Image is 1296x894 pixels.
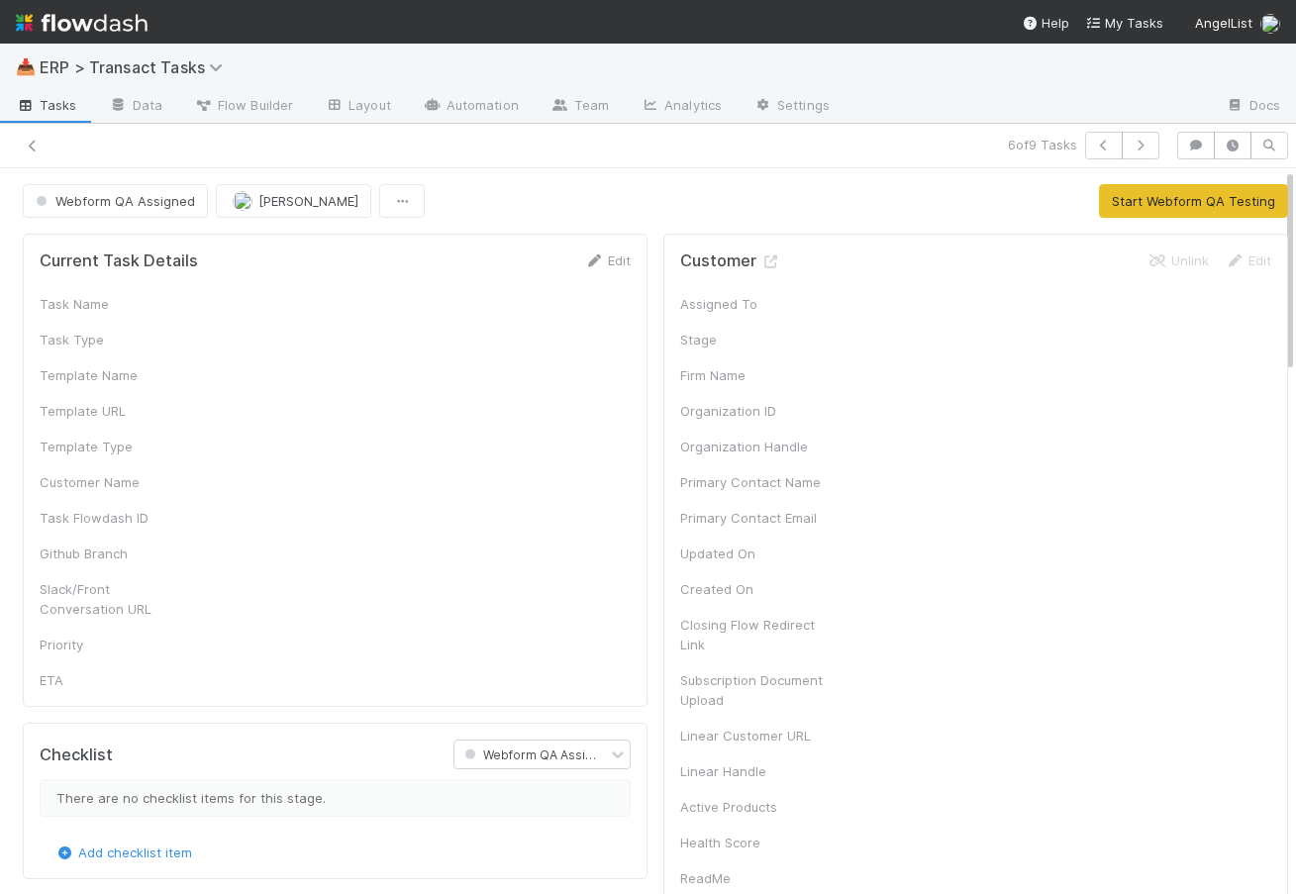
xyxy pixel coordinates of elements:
a: Docs [1210,91,1296,123]
div: Help [1022,13,1069,33]
div: Primary Contact Email [680,508,829,528]
div: Template URL [40,401,188,421]
a: Settings [738,91,846,123]
h5: Checklist [40,745,113,765]
span: Flow Builder [194,95,293,115]
div: Updated On [680,544,829,563]
span: Webform QA Assigned [32,193,195,209]
a: Team [535,91,625,123]
div: Stage [680,330,829,349]
a: Flow Builder [178,91,309,123]
div: Task Name [40,294,188,314]
a: Edit [1225,252,1271,268]
h5: Customer [680,251,780,271]
div: There are no checklist items for this stage. [40,779,631,817]
div: Closing Flow Redirect Link [680,615,829,654]
span: 6 of 9 Tasks [1008,135,1077,154]
div: Primary Contact Name [680,472,829,492]
button: Start Webform QA Testing [1099,184,1288,218]
a: Automation [407,91,535,123]
div: Linear Customer URL [680,726,829,745]
div: Priority [40,635,188,654]
div: Firm Name [680,365,829,385]
a: Add checklist item [54,844,192,860]
div: Subscription Document Upload [680,670,829,710]
a: Analytics [625,91,738,123]
div: Template Type [40,437,188,456]
span: ERP > Transact Tasks [40,57,233,77]
div: Organization ID [680,401,829,421]
div: Organization Handle [680,437,829,456]
div: Customer Name [40,472,188,492]
div: Created On [680,579,829,599]
div: Task Flowdash ID [40,508,188,528]
img: avatar_ef15843f-6fde-4057-917e-3fb236f438ca.png [1260,14,1280,34]
div: Linear Handle [680,761,829,781]
div: Slack/Front Conversation URL [40,579,188,619]
button: [PERSON_NAME] [216,184,371,218]
a: Unlink [1147,252,1209,268]
a: Layout [309,91,407,123]
div: Assigned To [680,294,829,314]
img: avatar_ef15843f-6fde-4057-917e-3fb236f438ca.png [233,191,252,211]
div: Health Score [680,833,829,852]
div: Template Name [40,365,188,385]
span: 📥 [16,58,36,75]
div: ETA [40,670,188,690]
a: My Tasks [1085,13,1163,33]
h5: Current Task Details [40,251,198,271]
img: logo-inverted-e16ddd16eac7371096b0.svg [16,6,148,40]
span: AngelList [1195,15,1252,31]
div: Github Branch [40,544,188,563]
div: ReadMe [680,868,829,888]
span: [PERSON_NAME] [258,193,358,209]
div: Active Products [680,797,829,817]
span: Webform QA Assigned [460,747,616,762]
span: Tasks [16,95,77,115]
a: Edit [584,252,631,268]
span: My Tasks [1085,15,1163,31]
a: Data [93,91,178,123]
button: Webform QA Assigned [23,184,208,218]
div: Task Type [40,330,188,349]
